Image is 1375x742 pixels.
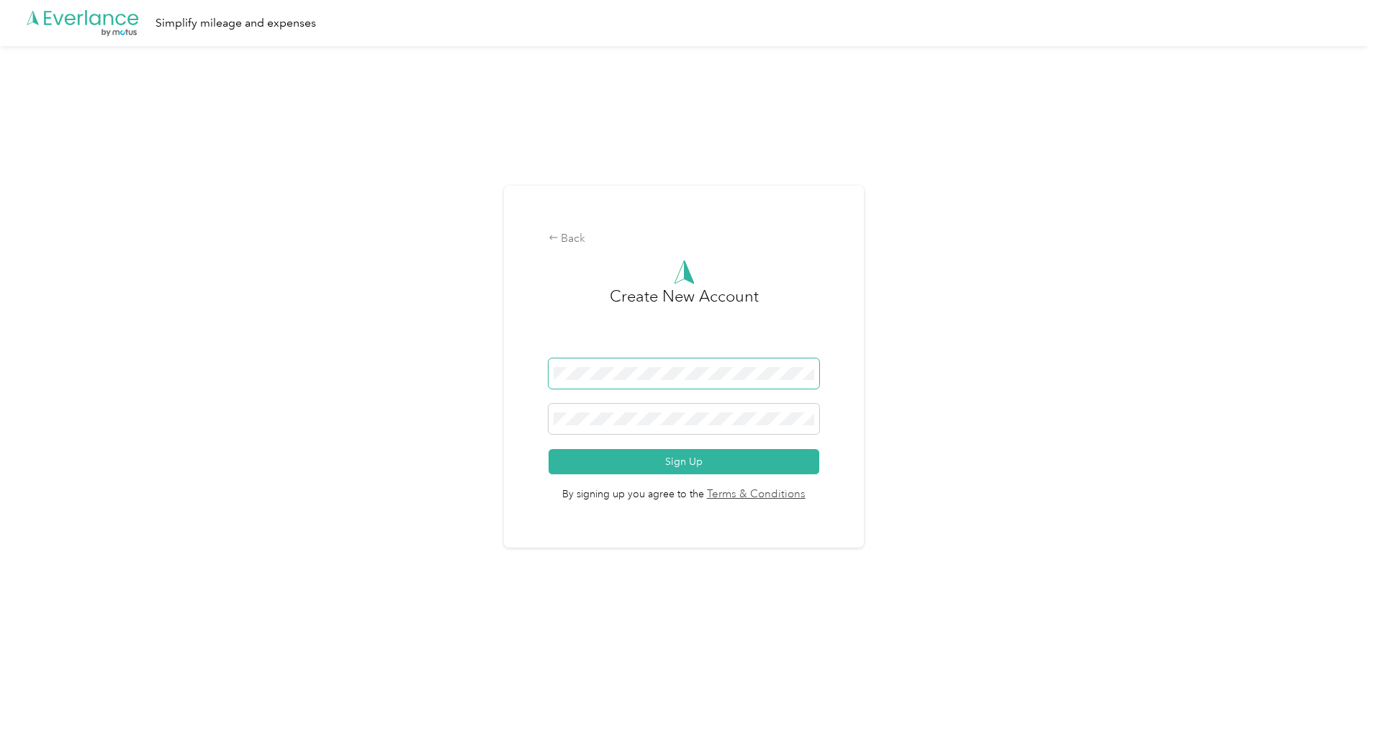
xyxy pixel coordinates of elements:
[610,284,759,358] h3: Create New Account
[155,14,316,32] div: Simplify mileage and expenses
[549,230,819,248] div: Back
[704,487,806,503] a: Terms & Conditions
[549,474,819,503] span: By signing up you agree to the
[549,449,819,474] button: Sign Up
